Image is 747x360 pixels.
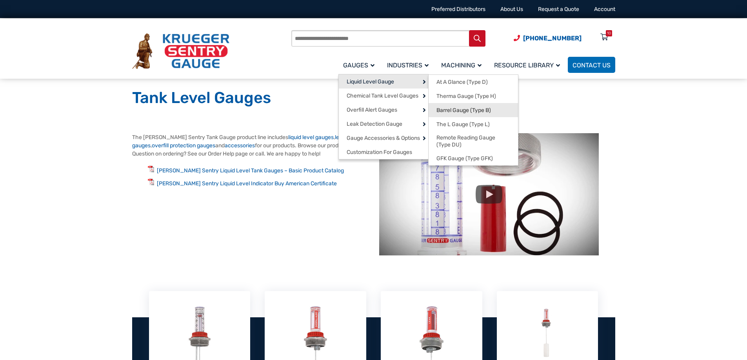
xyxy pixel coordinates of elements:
a: The L Gauge (Type L) [429,117,518,131]
a: Remote Reading Gauge (Type DU) [429,131,518,151]
a: Gauges [338,56,382,74]
a: Overfill Alert Gauges [339,103,428,117]
span: Machining [441,62,482,69]
span: [PHONE_NUMBER] [523,34,582,42]
span: The L Gauge (Type L) [436,121,490,128]
a: Industries [382,56,436,74]
a: Phone Number (920) 434-8860 [514,33,582,43]
a: accessories [225,142,255,149]
span: Remote Reading Gauge (Type DU) [436,134,510,148]
span: Gauge Accessories & Options [347,135,420,142]
a: Customization For Gauges [339,145,428,159]
a: Leak Detection Gauge [339,117,428,131]
a: Liquid Level Gauge [339,74,428,89]
a: GFK Gauge (Type GFK) [429,151,518,165]
span: Resource Library [494,62,560,69]
span: Industries [387,62,429,69]
a: [PERSON_NAME] Sentry Liquid Level Tank Gauges – Basic Product Catalog [157,167,344,174]
a: At A Glance (Type D) [429,75,518,89]
a: Chemical Tank Level Gauges [339,89,428,103]
span: GFK Gauge (Type GFK) [436,155,493,162]
span: Customization For Gauges [347,149,412,156]
a: Account [594,6,615,13]
a: Machining [436,56,489,74]
span: Leak Detection Gauge [347,121,402,128]
span: At A Glance (Type D) [436,79,488,86]
a: liquid level gauges [288,134,334,141]
span: Liquid Level Gauge [347,78,394,85]
img: Tank Level Gauges [379,133,599,255]
img: Krueger Sentry Gauge [132,33,229,69]
div: 10 [607,30,611,36]
span: Chemical Tank Level Gauges [347,92,418,99]
a: Request a Quote [538,6,579,13]
a: Preferred Distributors [431,6,485,13]
a: overfill protection gauges [152,142,215,149]
a: Therma Gauge (Type H) [429,89,518,103]
a: Barrel Gauge (Type B) [429,103,518,117]
span: Therma Gauge (Type H) [436,93,496,100]
a: [PERSON_NAME] Sentry Liquid Level Indicator Buy American Certificate [157,180,337,187]
span: Contact Us [573,62,611,69]
a: About Us [500,6,523,13]
span: Barrel Gauge (Type B) [436,107,491,114]
span: Gauges [343,62,374,69]
p: The [PERSON_NAME] Sentry Tank Gauge product line includes , , and for our products. Browse our pr... [132,133,368,158]
span: Overfill Alert Gauges [347,107,397,114]
a: Contact Us [568,57,615,73]
a: Resource Library [489,56,568,74]
a: Gauge Accessories & Options [339,131,428,145]
h1: Tank Level Gauges [132,88,615,108]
